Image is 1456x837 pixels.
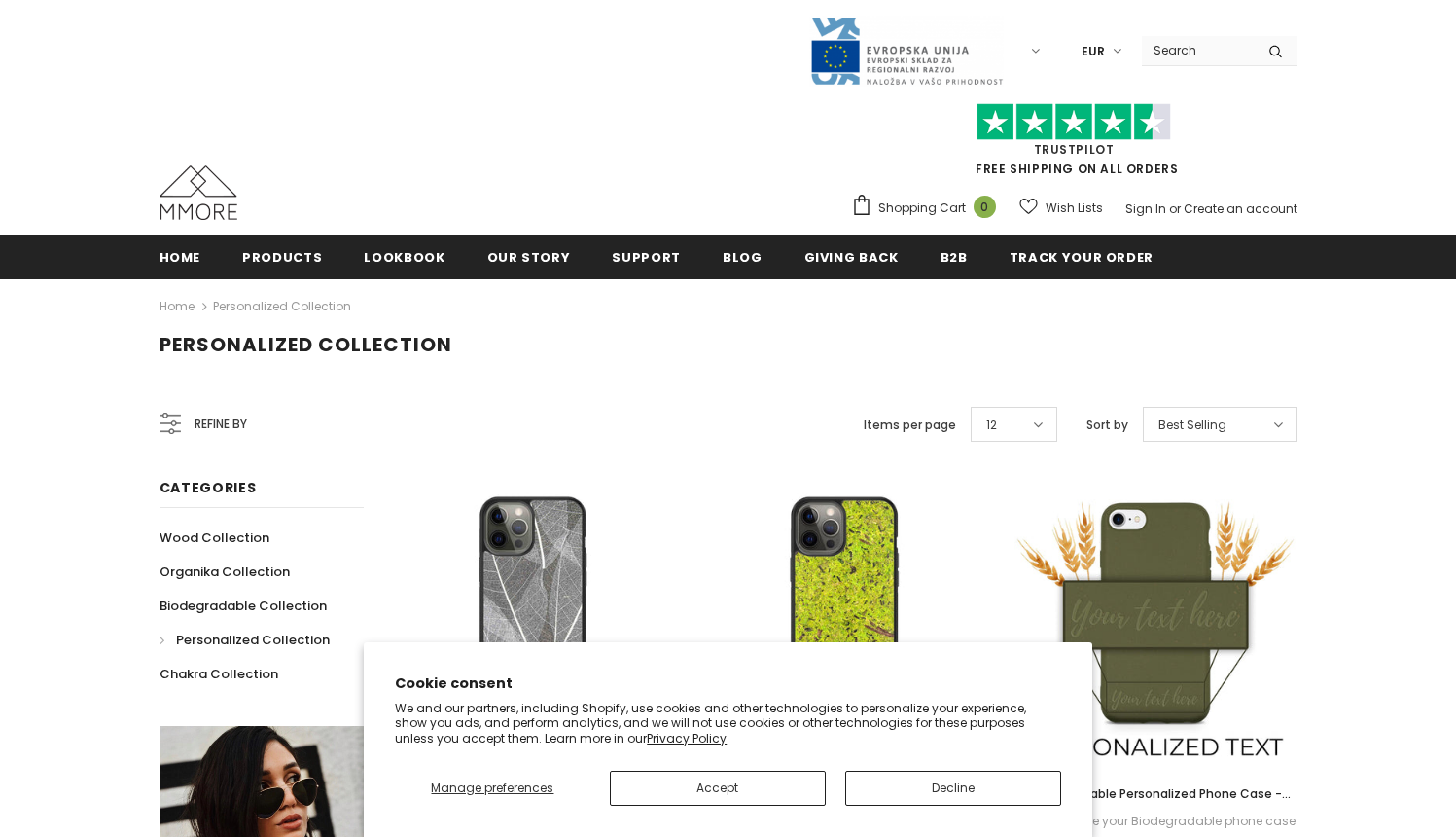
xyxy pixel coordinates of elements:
[487,248,571,267] span: Our Story
[160,665,278,683] span: Chakra Collection
[851,194,1006,223] a: Shopping Cart 0
[612,248,681,267] span: support
[977,103,1171,141] img: Trust Pilot Stars
[809,42,1004,58] a: Javni Razpis
[1014,783,1296,805] a: Biodegradable Personalized Phone Case - [PERSON_NAME]
[986,416,997,435] span: 12
[1125,200,1166,217] a: Sign In
[804,235,899,278] a: Giving back
[1034,141,1115,158] a: Trustpilot
[1158,416,1226,435] span: Best Selling
[941,248,968,267] span: B2B
[160,165,237,220] img: MMORE Cases
[160,597,327,615] span: Biodegradable Collection
[364,235,444,278] a: Lookbook
[160,521,269,555] a: Wood Collection
[395,771,589,806] button: Manage preferences
[1086,416,1128,435] label: Sort by
[1010,248,1154,267] span: Track your order
[851,112,1297,177] span: FREE SHIPPING ON ALL ORDERS
[160,235,201,278] a: Home
[1169,200,1181,217] span: or
[941,235,968,278] a: B2B
[809,16,1004,87] img: Javni Razpis
[213,298,351,314] a: Personalized Collection
[395,673,1061,694] h2: Cookie consent
[160,555,290,589] a: Organika Collection
[160,563,290,581] span: Organika Collection
[1184,200,1297,217] a: Create an account
[1010,235,1154,278] a: Track your order
[647,730,727,746] a: Privacy Policy
[1019,191,1103,225] a: Wish Lists
[160,623,330,657] a: Personalized Collection
[723,235,763,278] a: Blog
[160,331,452,358] span: Personalized Collection
[1142,36,1254,64] input: Search Site
[804,248,899,267] span: Giving back
[160,589,327,623] a: Biodegradable Collection
[160,657,278,691] a: Chakra Collection
[395,701,1061,746] p: We and our partners, including Shopify, use cookies and other technologies to personalize your ex...
[845,771,1061,806] button: Decline
[176,631,330,649] span: Personalized Collection
[431,780,553,796] span: Manage preferences
[974,196,996,218] span: 0
[1046,199,1103,218] span: Wish Lists
[723,248,763,267] span: Blog
[612,235,681,278] a: support
[242,248,322,267] span: Products
[878,199,966,218] span: Shopping Cart
[864,416,956,435] label: Items per page
[364,248,444,267] span: Lookbook
[160,248,201,267] span: Home
[1029,785,1291,823] span: Biodegradable Personalized Phone Case - [PERSON_NAME]
[610,771,826,806] button: Accept
[160,528,269,547] span: Wood Collection
[195,414,247,435] span: Refine by
[242,235,322,278] a: Products
[1082,42,1105,61] span: EUR
[160,295,195,318] a: Home
[160,478,257,497] span: Categories
[487,235,571,278] a: Our Story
